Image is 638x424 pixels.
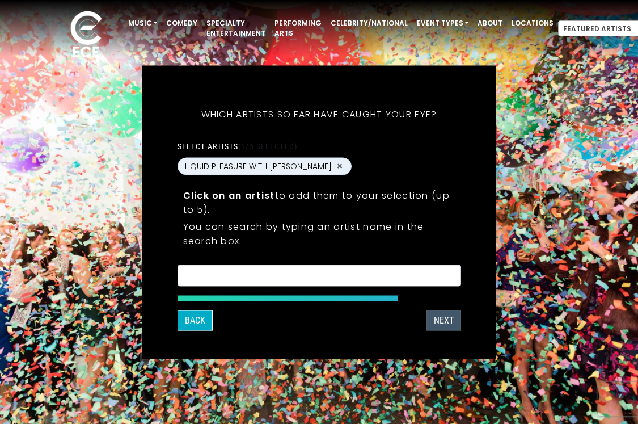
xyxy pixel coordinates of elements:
a: Music [124,14,162,33]
a: Celebrity/National [326,14,412,33]
label: Select artists [178,141,297,151]
a: Specialty Entertainment [202,14,270,43]
p: to add them to your selection (up to 5). [183,188,455,216]
a: Locations [507,14,558,33]
strong: Click on an artist [183,188,275,201]
a: Comedy [162,14,202,33]
img: ece_new_logo_whitev2-1.png [58,8,115,63]
textarea: Search [185,272,454,282]
span: LIQUID PLEASURE WITH [PERSON_NAME] [185,160,332,172]
button: Back [178,310,213,330]
button: Remove LIQUID PLEASURE WITH KENNY MANN [335,161,344,171]
a: About [473,14,507,33]
button: Next [426,310,461,330]
span: (1/5 selected) [238,141,297,150]
h5: Which artists so far have caught your eye? [178,94,461,135]
p: You can search by typing an artist name in the search box. [183,219,455,247]
a: Performing Arts [270,14,326,43]
a: Event Types [412,14,473,33]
